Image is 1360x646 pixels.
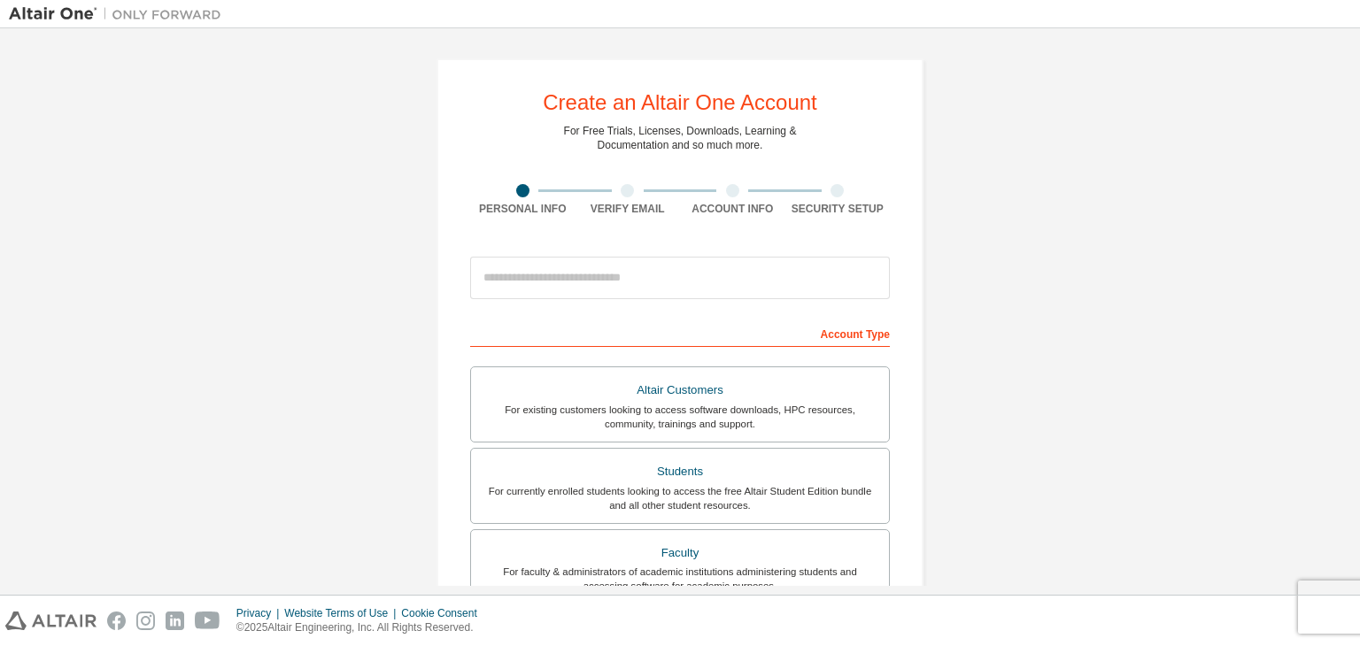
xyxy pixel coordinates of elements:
[564,124,797,152] div: For Free Trials, Licenses, Downloads, Learning & Documentation and so much more.
[482,378,878,403] div: Altair Customers
[195,611,220,630] img: youtube.svg
[482,565,878,593] div: For faculty & administrators of academic institutions administering students and accessing softwa...
[470,319,890,347] div: Account Type
[785,202,891,216] div: Security Setup
[236,606,284,620] div: Privacy
[576,202,681,216] div: Verify Email
[136,611,155,630] img: instagram.svg
[5,611,97,630] img: altair_logo.svg
[284,606,401,620] div: Website Terms of Use
[482,484,878,512] div: For currently enrolled students looking to access the free Altair Student Edition bundle and all ...
[680,202,785,216] div: Account Info
[470,202,576,216] div: Personal Info
[482,541,878,565] div: Faculty
[236,620,488,635] p: © 2025 Altair Engineering, Inc. All Rights Reserved.
[482,403,878,431] div: For existing customers looking to access software downloads, HPC resources, community, trainings ...
[401,606,487,620] div: Cookie Consent
[166,611,184,630] img: linkedin.svg
[543,92,817,113] div: Create an Altair One Account
[482,459,878,484] div: Students
[107,611,126,630] img: facebook.svg
[9,5,230,23] img: Altair One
